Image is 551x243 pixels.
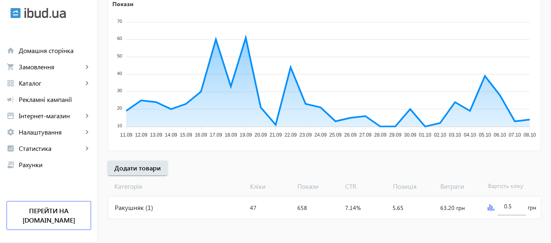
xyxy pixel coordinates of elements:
[434,132,446,138] tspan: 02.10
[390,182,437,191] span: Позиція
[83,79,91,87] mat-icon: keyboard_arrow_right
[494,132,506,138] tspan: 06.10
[419,132,431,138] tspan: 01.10
[254,132,267,138] tspan: 20.09
[108,197,247,219] div: Ракушняк (1)
[404,132,416,138] tspan: 30.09
[464,132,476,138] tspan: 04.10
[437,182,485,191] span: Витрати
[117,88,122,93] tspan: 30
[7,95,15,104] mat-icon: campaign
[440,204,465,212] span: 63.20 грн
[10,8,21,18] img: ibud.svg
[108,182,247,191] span: Категорія
[329,132,341,138] tspan: 25.09
[285,132,297,138] tspan: 22.09
[117,123,122,128] tspan: 10
[117,71,122,76] tspan: 40
[25,8,66,18] img: ibud_text.svg
[389,132,402,138] tspan: 29.09
[449,132,461,138] tspan: 03.10
[524,132,536,138] tspan: 08.10
[7,201,91,230] a: Перейти на [DOMAIN_NAME]
[342,182,390,191] span: CTR
[19,46,91,55] span: Домашня сторінка
[297,204,307,212] span: 658
[7,161,15,169] mat-icon: receipt_long
[344,132,357,138] tspan: 26.09
[19,128,83,136] span: Налаштування
[485,182,533,191] span: Вартість кліку
[509,132,521,138] tspan: 07.10
[479,132,491,138] tspan: 05.10
[270,132,282,138] tspan: 21.09
[117,36,122,41] tspan: 60
[83,128,91,136] mat-icon: keyboard_arrow_right
[7,144,15,152] mat-icon: analytics
[165,132,177,138] tspan: 14.09
[114,163,161,172] span: Додати товари
[7,63,15,71] mat-icon: shopping_cart
[374,132,386,138] tspan: 28.09
[528,203,536,212] span: грн
[83,63,91,71] mat-icon: keyboard_arrow_right
[315,132,327,138] tspan: 24.09
[117,106,122,110] tspan: 20
[299,132,312,138] tspan: 23.09
[7,79,15,87] mat-icon: grid_view
[488,204,494,211] img: graph.svg
[210,132,222,138] tspan: 17.09
[250,204,257,212] span: 47
[225,132,237,138] tspan: 18.09
[19,63,83,71] span: Замовлення
[393,204,404,212] span: 5.65
[150,132,162,138] tspan: 13.09
[247,182,294,191] span: Кліки
[135,132,147,138] tspan: 12.09
[359,132,371,138] tspan: 27.09
[19,144,83,152] span: Статистика
[108,161,167,175] button: Додати товари
[7,46,15,55] mat-icon: home
[7,112,15,120] mat-icon: storefront
[19,112,83,120] span: Інтернет-магазин
[180,132,192,138] tspan: 15.09
[345,204,361,212] span: 7.14%
[195,132,207,138] tspan: 16.09
[240,132,252,138] tspan: 19.09
[19,95,91,104] span: Рекламні кампанії
[83,144,91,152] mat-icon: keyboard_arrow_right
[7,128,15,136] mat-icon: settings
[120,132,132,138] tspan: 11.09
[117,19,122,24] tspan: 70
[83,112,91,120] mat-icon: keyboard_arrow_right
[117,53,122,58] tspan: 50
[19,79,83,87] span: Каталог
[294,182,342,191] span: Покази
[19,161,91,169] span: Рахунки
